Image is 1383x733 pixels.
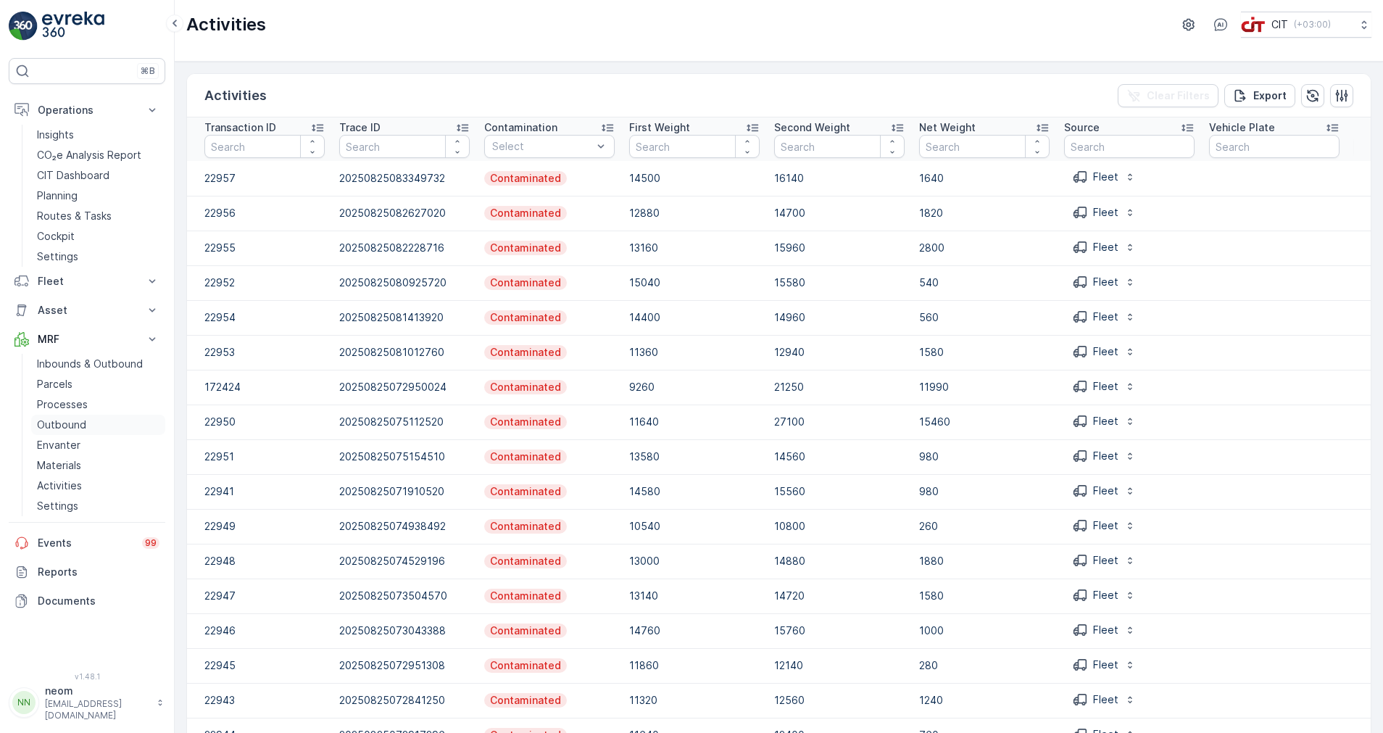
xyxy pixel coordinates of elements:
[31,247,165,267] a: Settings
[339,135,470,158] input: Search
[489,415,562,429] p: Contaminated
[37,397,88,412] p: Processes
[332,335,477,370] td: 20250825081012760
[1064,305,1145,328] button: Fleet
[912,265,1057,300] td: 540
[622,370,767,405] td: 9260
[141,65,155,77] p: ⌘B
[31,476,165,496] a: Activities
[622,231,767,265] td: 13160
[1064,135,1195,158] input: Search
[489,519,562,534] p: Contaminated
[1064,120,1100,135] p: Source
[919,120,976,135] p: Net Weight
[31,374,165,394] a: Parcels
[37,438,80,452] p: Envanter
[1073,518,1118,533] div: Fleet
[1209,120,1275,135] p: Vehicle Plate
[332,161,477,196] td: 20250825083349732
[12,691,36,714] div: NN
[622,613,767,648] td: 14760
[767,405,912,439] td: 27100
[629,135,760,158] input: Search
[489,206,562,220] p: Contaminated
[1073,205,1118,220] div: Fleet
[1073,344,1118,359] div: Fleet
[31,186,165,206] a: Planning
[489,345,562,360] p: Contaminated
[622,474,767,509] td: 14580
[774,120,850,135] p: Second Weight
[31,394,165,415] a: Processes
[767,613,912,648] td: 15760
[37,418,86,432] p: Outbound
[1073,553,1118,568] div: Fleet
[1064,584,1145,607] button: Fleet
[622,439,767,474] td: 13580
[622,161,767,196] td: 14500
[489,624,562,638] p: Contaminated
[489,171,562,186] p: Contaminated
[912,613,1057,648] td: 1000
[31,496,165,516] a: Settings
[37,249,78,264] p: Settings
[622,196,767,231] td: 12880
[1064,653,1145,676] button: Fleet
[187,335,332,370] td: 22953
[1118,84,1218,107] button: Clear Filters
[187,265,332,300] td: 22952
[489,554,562,568] p: Contaminated
[912,231,1057,265] td: 2800
[9,587,165,616] a: Documents
[1294,19,1331,30] p: ( +03:00 )
[332,300,477,335] td: 20250825081413920
[9,684,165,721] button: NNneom[EMAIL_ADDRESS][DOMAIN_NAME]
[187,370,332,405] td: 172424
[332,231,477,265] td: 20250825082228716
[37,128,74,142] p: Insights
[629,120,690,135] p: First Weight
[622,265,767,300] td: 15040
[622,648,767,683] td: 11860
[45,684,149,698] p: neom
[31,165,165,186] a: CIT Dashboard
[489,380,562,394] p: Contaminated
[1073,658,1118,672] div: Fleet
[332,579,477,613] td: 20250825073504570
[187,161,332,196] td: 22957
[489,450,562,464] p: Contaminated
[622,509,767,544] td: 10540
[187,683,332,718] td: 22943
[1073,170,1118,184] div: Fleet
[332,405,477,439] td: 20250825075112520
[37,229,75,244] p: Cockpit
[31,435,165,455] a: Envanter
[1073,449,1118,463] div: Fleet
[9,672,165,681] span: v 1.48.1
[1271,17,1288,32] p: CIT
[912,648,1057,683] td: 280
[38,594,159,608] p: Documents
[31,125,165,145] a: Insights
[9,558,165,587] a: Reports
[332,613,477,648] td: 20250825073043388
[9,267,165,296] button: Fleet
[204,135,325,158] input: Search
[1147,88,1210,103] p: Clear Filters
[37,499,78,513] p: Settings
[204,120,276,135] p: Transaction ID
[332,370,477,405] td: 20250825072950024
[912,161,1057,196] td: 1640
[37,148,141,162] p: CO₂e Analysis Report
[767,231,912,265] td: 15960
[622,683,767,718] td: 11320
[38,303,136,318] p: Asset
[489,241,562,255] p: Contaminated
[622,579,767,613] td: 13140
[45,698,149,721] p: [EMAIL_ADDRESS][DOMAIN_NAME]
[1064,236,1145,259] button: Fleet
[332,648,477,683] td: 20250825072951308
[767,265,912,300] td: 15580
[1064,375,1145,398] button: Fleet
[767,474,912,509] td: 15560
